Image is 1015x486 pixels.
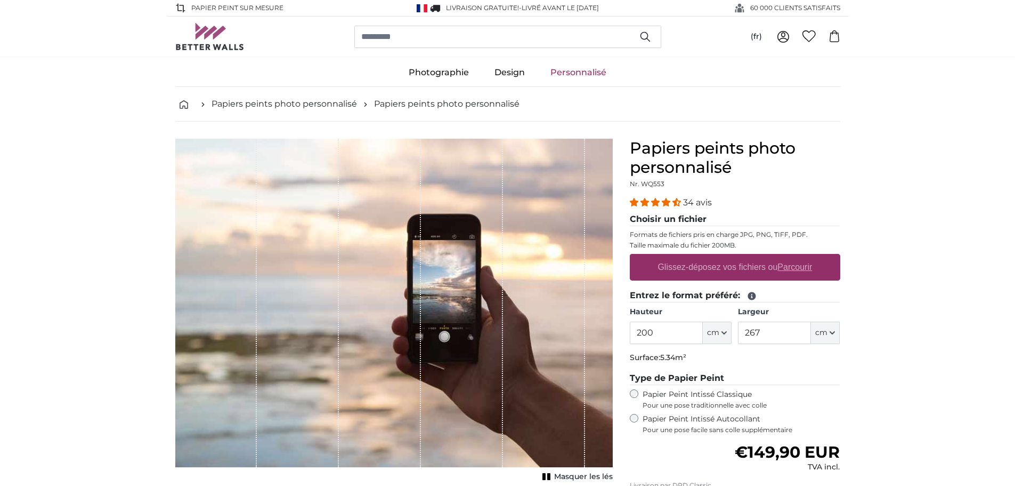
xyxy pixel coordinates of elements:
[554,472,613,482] span: Masquer les lés
[811,322,840,344] button: cm
[630,213,840,226] legend: Choisir un fichier
[417,4,427,12] img: France
[660,353,686,362] span: 5.34m²
[630,197,683,208] span: 4.32 stars
[735,462,840,473] div: TVA incl.
[643,426,840,434] span: Pour une pose facile sans colle supplémentaire
[683,197,712,208] span: 34 avis
[630,230,840,239] p: Formats de fichiers pris en charge JPG, PNG, TIFF, PDF.
[212,98,357,110] a: Papiers peints photo personnalisé
[643,401,840,410] span: Pour une pose traditionnelle avec colle
[630,307,732,317] label: Hauteur
[630,353,840,363] p: Surface:
[446,4,519,12] span: Livraison GRATUITE!
[522,4,599,12] span: Livré avant le [DATE]
[735,442,840,462] span: €149,90 EUR
[815,328,827,338] span: cm
[750,3,840,13] span: 60 000 CLIENTS SATISFAITS
[374,98,519,110] a: Papiers peints photo personnalisé
[703,322,732,344] button: cm
[738,307,840,317] label: Largeur
[742,27,770,46] button: (fr)
[396,59,482,86] a: Photographie
[175,23,245,50] img: Betterwalls
[191,3,283,13] span: Papier peint sur mesure
[630,241,840,250] p: Taille maximale du fichier 200MB.
[482,59,538,86] a: Design
[630,289,840,302] legend: Entrez le format préféré:
[175,87,840,122] nav: breadcrumbs
[707,328,719,338] span: cm
[519,4,599,12] span: -
[643,389,840,410] label: Papier Peint Intissé Classique
[539,469,613,484] button: Masquer les lés
[630,139,840,177] h1: Papiers peints photo personnalisé
[630,372,840,385] legend: Type de Papier Peint
[175,139,613,484] div: 1 of 1
[538,59,619,86] a: Personnalisé
[643,414,840,434] label: Papier Peint Intissé Autocollant
[630,180,664,188] span: Nr. WQ553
